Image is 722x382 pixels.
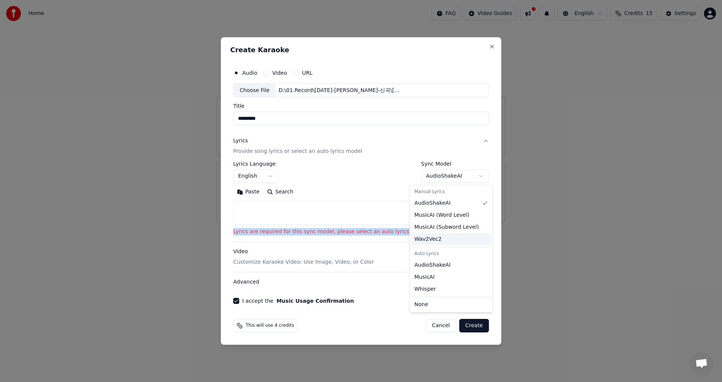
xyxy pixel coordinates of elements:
[414,211,469,219] span: MusicAI ( Word Level )
[414,261,450,269] span: AudioShakeAI
[414,273,435,281] span: MusicAI
[414,236,441,243] span: Wav2Vec2
[411,249,491,259] div: Auto Lyrics
[414,199,450,207] span: AudioShakeAI
[411,187,491,197] div: Manual Lyrics
[414,301,428,308] span: None
[414,285,436,293] span: Whisper
[414,223,479,231] span: MusicAI ( Subword Level )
